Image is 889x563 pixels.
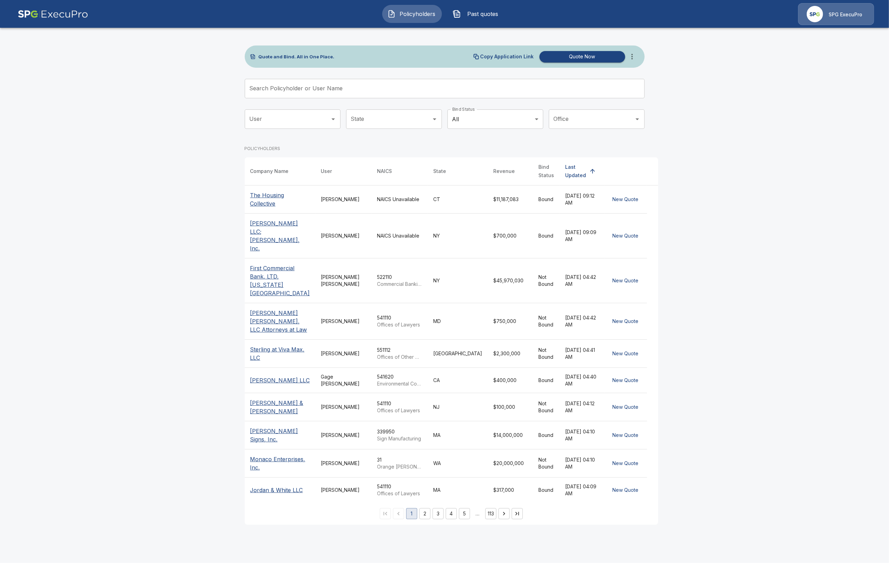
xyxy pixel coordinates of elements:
[610,429,641,442] button: New Quote
[610,457,641,470] button: New Quote
[533,214,560,258] td: Bound
[377,321,422,328] p: Offices of Lawyers
[434,167,446,175] div: State
[488,303,533,340] td: $750,000
[428,368,488,393] td: CA
[539,51,625,63] button: Quote Now
[250,399,310,415] p: [PERSON_NAME] & [PERSON_NAME]
[250,219,310,252] p: [PERSON_NAME] LLC; [PERSON_NAME], Inc.
[377,373,422,387] div: 541620
[533,157,560,185] th: Bind Status
[428,421,488,449] td: MA
[632,114,642,124] button: Open
[377,463,422,470] p: Orange [PERSON_NAME]
[377,407,422,414] p: Offices of Lawyers
[488,258,533,303] td: $45,970,030
[377,435,422,442] p: Sign Manufacturing
[433,508,444,519] button: Go to page 3
[472,510,483,517] div: …
[250,167,289,175] div: Company Name
[560,214,604,258] td: [DATE] 09:09 AM
[372,185,428,214] td: NAICS Unavailable
[488,393,533,421] td: $100,000
[250,455,310,472] p: Monaco Enterprises, Inc.
[419,508,430,519] button: Go to page 2
[560,340,604,368] td: [DATE] 04:41 AM
[321,432,366,439] div: [PERSON_NAME]
[377,380,422,387] p: Environmental Consulting Services
[328,114,338,124] button: Open
[807,6,823,22] img: Agency Icon
[560,258,604,303] td: [DATE] 04:42 AM
[321,350,366,357] div: [PERSON_NAME]
[533,303,560,340] td: Not Bound
[565,163,586,180] div: Last Updated
[377,428,422,442] div: 339950
[560,478,604,503] td: [DATE] 04:09 AM
[446,508,457,519] button: Go to page 4
[382,5,442,23] button: Policyholders IconPolicyholders
[377,167,392,175] div: NAICS
[464,10,502,18] span: Past quotes
[250,309,310,334] p: [PERSON_NAME] [PERSON_NAME], LLC Attorneys at Law
[488,421,533,449] td: $14,000,000
[377,314,422,328] div: 541110
[610,401,641,414] button: New Quote
[321,373,366,387] div: Gage [PERSON_NAME]
[480,54,534,59] p: Copy Application Link
[625,50,639,64] button: more
[377,354,422,361] p: Offices of Other Holding Companies
[377,274,422,288] div: 522110
[428,449,488,478] td: WA
[488,368,533,393] td: $400,000
[610,347,641,360] button: New Quote
[18,3,88,25] img: AA Logo
[533,478,560,503] td: Bound
[533,258,560,303] td: Not Bound
[321,274,366,288] div: [PERSON_NAME] [PERSON_NAME]
[250,376,310,384] p: [PERSON_NAME] LLC
[610,274,641,287] button: New Quote
[428,393,488,421] td: NJ
[321,460,366,467] div: [PERSON_NAME]
[485,508,496,519] button: Go to page 113
[321,167,332,175] div: User
[610,193,641,206] button: New Quote
[560,185,604,214] td: [DATE] 09:12 AM
[560,393,604,421] td: [DATE] 04:12 AM
[610,230,641,242] button: New Quote
[533,421,560,449] td: Bound
[372,214,428,258] td: NAICS Unavailable
[533,185,560,214] td: Bound
[245,157,658,503] table: simple table
[610,374,641,387] button: New Quote
[250,264,310,297] p: First Commercial Bank, LTD, [US_STATE][GEOGRAPHIC_DATA]
[512,508,523,519] button: Go to last page
[537,51,625,63] a: Quote Now
[447,5,507,23] a: Past quotes IconPast quotes
[377,281,422,288] p: Commercial Banking
[377,456,422,470] div: 31
[250,345,310,362] p: Sterling at Viva Max, LLC
[610,484,641,497] button: New Quote
[488,340,533,368] td: $2,300,000
[453,10,461,18] img: Past quotes Icon
[533,368,560,393] td: Bound
[560,421,604,449] td: [DATE] 04:10 AM
[250,427,310,444] p: [PERSON_NAME] Signs, Inc.
[321,404,366,411] div: [PERSON_NAME]
[488,185,533,214] td: $11,187,083
[829,11,862,18] p: SPG ExecuPro
[379,508,524,519] nav: pagination navigation
[428,478,488,503] td: MA
[250,191,310,208] p: The Housing Collective
[447,109,543,129] div: All
[498,508,510,519] button: Go to next page
[321,196,366,203] div: [PERSON_NAME]
[377,483,422,497] div: 541110
[399,10,437,18] span: Policyholders
[377,490,422,497] p: Offices of Lawyers
[406,508,417,519] button: page 1
[430,114,439,124] button: Open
